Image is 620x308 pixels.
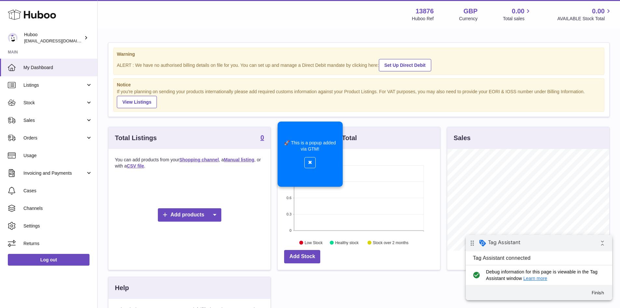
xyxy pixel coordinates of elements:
[23,241,92,247] span: Returns
[260,134,264,142] a: 0
[287,196,292,200] text: 0.6
[379,59,431,71] a: Set Up Direct Debit
[224,157,254,162] a: Manual listing
[557,7,612,22] a: 0.00 AVAILABLE Stock Total
[117,51,601,57] strong: Warning
[284,250,320,263] a: Add Stock
[290,228,292,232] text: 0
[23,205,92,212] span: Channels
[23,223,92,229] span: Settings
[304,157,316,168] button: ✖
[282,140,338,152] span: 🚀 This is a popup added via GTM!
[23,82,86,88] span: Listings
[117,82,601,88] strong: Notice
[557,16,612,22] span: AVAILABLE Stock Total
[130,2,143,15] i: Collapse debug badge
[23,170,86,176] span: Invoicing and Payments
[287,212,292,216] text: 0.3
[8,254,90,266] a: Log out
[305,241,323,245] text: Low Stock
[373,241,408,245] text: Stock over 2 months
[592,7,605,16] span: 0.00
[115,157,264,169] p: You can add products from your , a , or with a .
[463,7,477,16] strong: GBP
[23,65,92,71] span: My Dashboard
[20,34,136,47] span: Debug information for this page is viewable in the Tag Assistant window
[117,89,601,108] div: If you're planning on sending your products internationally please add required customs informati...
[335,241,359,245] text: Healthy stock
[5,34,16,47] i: check_circle
[512,7,525,16] span: 0.00
[117,96,157,108] a: View Listings
[503,7,532,22] a: 0.00 Total sales
[58,41,82,46] a: Learn more
[24,38,96,43] span: [EMAIL_ADDRESS][DOMAIN_NAME]
[158,208,221,222] a: Add products
[23,153,92,159] span: Usage
[115,134,157,142] h3: Total Listings
[416,7,434,16] strong: 13876
[412,16,434,22] div: Huboo Ref
[23,188,92,194] span: Cases
[24,32,83,44] div: Huboo
[459,16,478,22] div: Currency
[179,157,219,162] a: Shopping channel
[127,163,144,169] a: CSV file
[23,100,86,106] span: Stock
[260,134,264,141] strong: 0
[117,58,601,71] div: ALERT : We have no authorised billing details on file for you. You can set up and manage a Direct...
[120,52,144,64] button: Finish
[8,33,18,43] img: cezar.calligaris@huboo.co.uk
[23,135,86,141] span: Orders
[115,284,129,292] h3: Help
[503,16,532,22] span: Total sales
[22,4,55,11] span: Tag Assistant
[23,117,86,124] span: Sales
[454,134,471,142] h3: Sales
